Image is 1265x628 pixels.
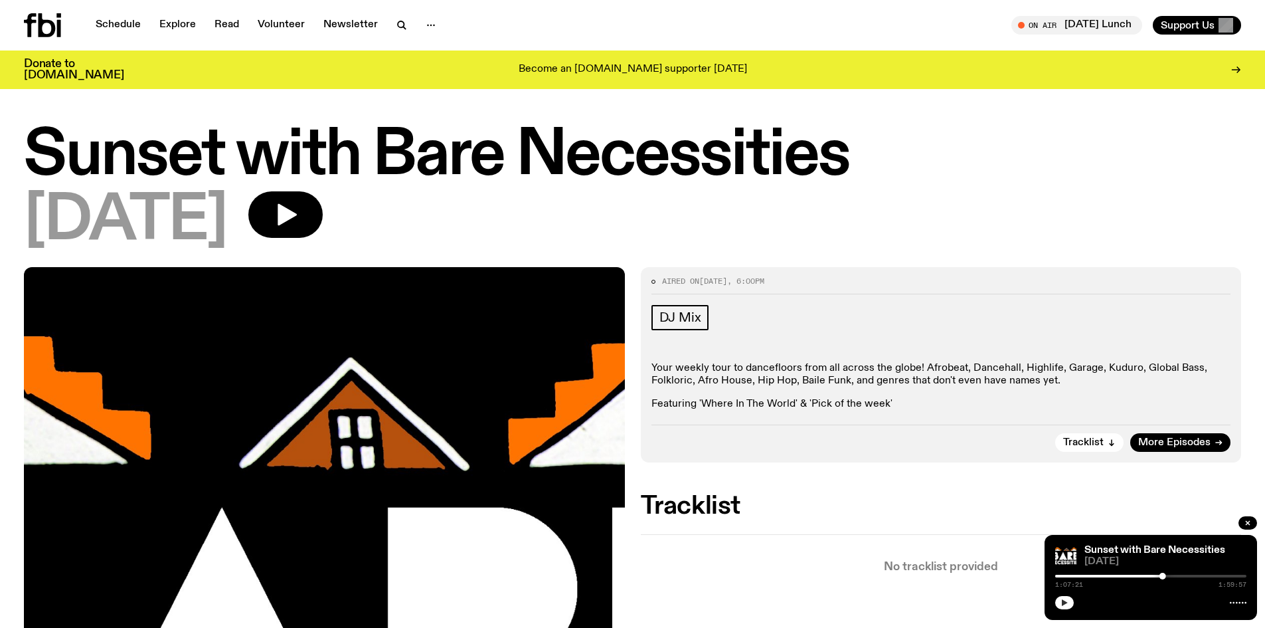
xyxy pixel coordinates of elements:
h1: Sunset with Bare Necessities [24,126,1241,186]
span: [DATE] [1084,557,1246,567]
h2: Tracklist [641,494,1242,518]
a: DJ Mix [651,305,709,330]
button: Tracklist [1055,433,1124,452]
button: On Air[DATE] Lunch [1011,16,1142,35]
a: Read [207,16,247,35]
p: Your weekly tour to dancefloors from all across the globe! Afrobeat, Dancehall, Highlife, Garage,... [651,362,1231,387]
p: Become an [DOMAIN_NAME] supporter [DATE] [519,64,747,76]
span: 1:59:57 [1219,581,1246,588]
span: [DATE] [699,276,727,286]
span: More Episodes [1138,438,1211,448]
a: Newsletter [315,16,386,35]
a: More Episodes [1130,433,1230,452]
span: [DATE] [24,191,227,251]
span: Tracklist [1063,438,1104,448]
span: Aired on [662,276,699,286]
a: Volunteer [250,16,313,35]
span: 1:07:21 [1055,581,1083,588]
p: Featuring 'Where In The World' & 'Pick of the week' [651,398,1231,411]
img: Bare Necessities [1055,546,1076,567]
a: Sunset with Bare Necessities [1084,545,1225,556]
span: DJ Mix [659,310,701,325]
a: Explore [151,16,204,35]
h3: Donate to [DOMAIN_NAME] [24,58,124,81]
a: Schedule [88,16,149,35]
p: No tracklist provided [641,562,1242,573]
span: , 6:00pm [727,276,764,286]
button: Support Us [1153,16,1241,35]
span: Support Us [1161,19,1215,31]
